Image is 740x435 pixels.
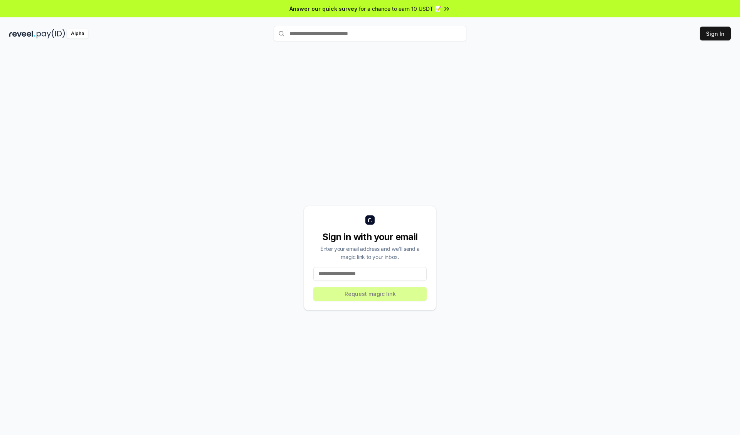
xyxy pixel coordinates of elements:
div: Enter your email address and we’ll send a magic link to your inbox. [313,245,427,261]
button: Sign In [700,27,731,40]
span: for a chance to earn 10 USDT 📝 [359,5,441,13]
img: reveel_dark [9,29,35,39]
img: logo_small [365,215,375,225]
span: Answer our quick survey [289,5,357,13]
div: Alpha [67,29,88,39]
div: Sign in with your email [313,231,427,243]
img: pay_id [37,29,65,39]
